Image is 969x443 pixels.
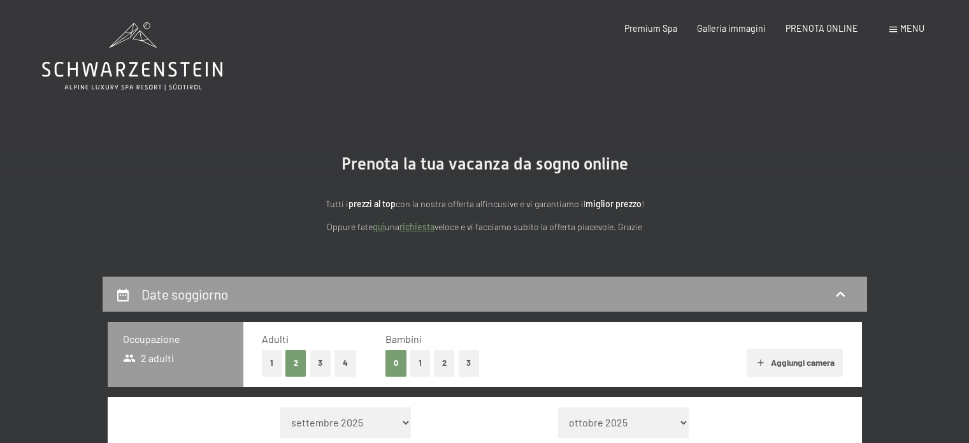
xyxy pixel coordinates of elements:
[262,333,289,345] span: Adulti
[334,350,356,376] button: 4
[262,350,282,376] button: 1
[624,23,677,34] a: Premium Spa
[459,350,480,376] button: 3
[399,221,434,232] a: richiesta
[205,220,765,235] p: Oppure fate una veloce e vi facciamo subito la offerta piacevole. Grazie
[697,23,766,34] a: Galleria immagini
[900,23,924,34] span: Menu
[141,286,228,302] h2: Date soggiorno
[310,350,331,376] button: 3
[123,351,175,365] span: 2 adulti
[786,23,858,34] a: PRENOTA ONLINE
[385,333,422,345] span: Bambini
[285,350,306,376] button: 2
[410,350,430,376] button: 1
[123,332,228,346] h3: Occupazione
[434,350,455,376] button: 2
[747,349,843,377] button: Aggiungi camera
[341,154,628,173] span: Prenota la tua vacanza da sogno online
[348,198,396,209] strong: prezzi al top
[205,197,765,212] p: Tutti i con la nostra offerta all'incusive e vi garantiamo il !
[385,350,406,376] button: 0
[585,198,642,209] strong: miglior prezzo
[373,221,385,232] a: quì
